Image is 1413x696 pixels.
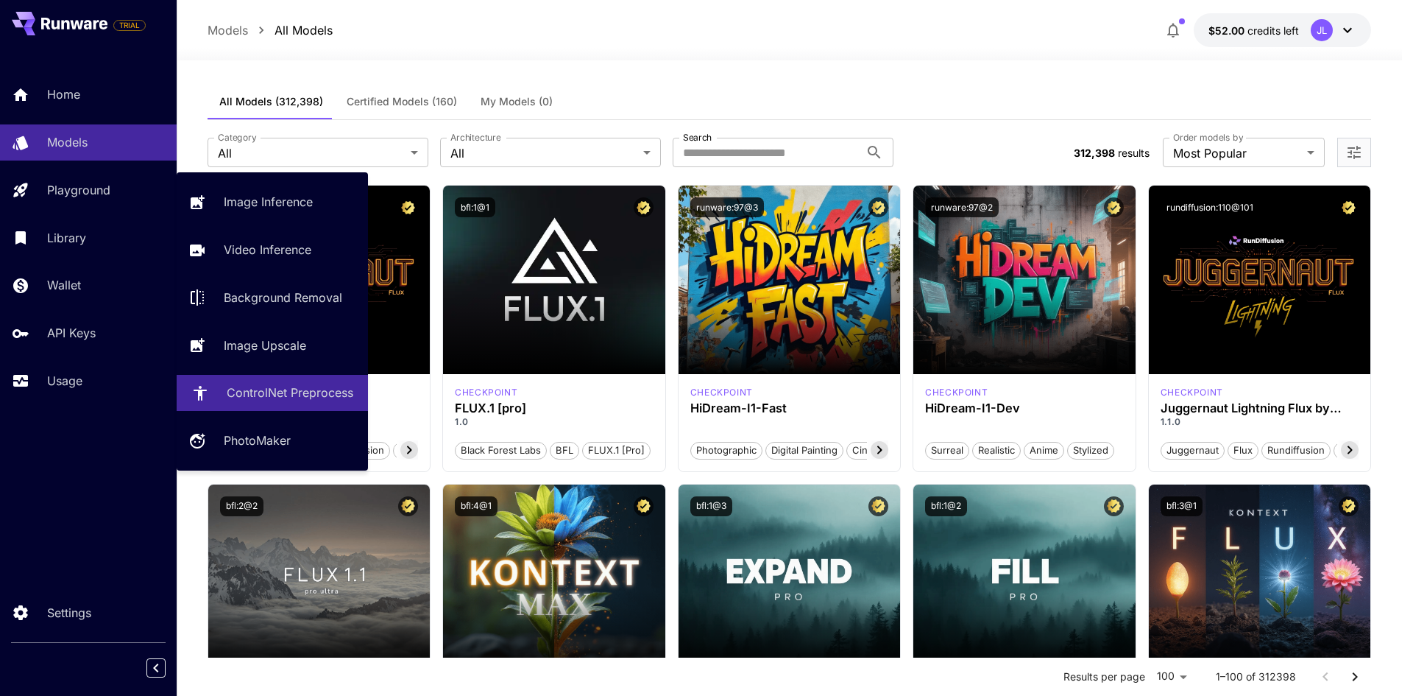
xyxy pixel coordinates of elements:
[1311,19,1333,41] div: JL
[926,443,968,458] span: Surreal
[1063,669,1145,684] p: Results per page
[690,197,764,217] button: runware:97@3
[1161,197,1259,217] button: rundiffusion:110@101
[224,241,311,259] p: Video Inference
[847,443,902,458] span: Cinematic
[1247,24,1299,37] span: credits left
[925,386,988,399] p: checkpoint
[177,232,368,268] a: Video Inference
[1161,415,1359,429] p: 1.1.0
[925,197,999,217] button: runware:97@2
[113,16,146,34] span: Add your payment card to enable full platform functionality.
[1104,197,1124,217] button: Certified Model – Vetted for best performance and includes a commercial license.
[177,280,368,316] a: Background Removal
[455,415,654,429] p: 1.0
[481,95,553,108] span: My Models (0)
[455,197,495,217] button: bfl:1@1
[157,655,177,681] div: Collapse sidebar
[1339,197,1359,217] button: Certified Model – Vetted for best performance and includes a commercial license.
[219,95,323,108] span: All Models (312,398)
[177,184,368,220] a: Image Inference
[224,289,342,306] p: Background Removal
[394,443,419,458] span: pro
[868,496,888,516] button: Certified Model – Vetted for best performance and includes a commercial license.
[220,496,263,516] button: bfl:2@2
[450,131,500,144] label: Architecture
[1334,443,1378,458] span: schnell
[1216,669,1296,684] p: 1–100 of 312398
[1208,24,1247,37] span: $52.00
[455,496,497,516] button: bfl:4@1
[1339,496,1359,516] button: Certified Model – Vetted for best performance and includes a commercial license.
[550,443,578,458] span: BFL
[1068,443,1113,458] span: Stylized
[1161,386,1223,399] p: checkpoint
[47,372,82,390] p: Usage
[1161,386,1223,399] div: FLUX.1 D
[455,386,517,399] div: fluxpro
[456,443,546,458] span: Black Forest Labs
[925,386,988,399] div: HiDream Dev
[1074,147,1115,159] span: 312,398
[47,276,81,294] p: Wallet
[1024,443,1063,458] span: Anime
[398,496,418,516] button: Certified Model – Vetted for best performance and includes a commercial license.
[47,181,110,199] p: Playground
[925,401,1124,415] h3: HiDream-I1-Dev
[634,197,654,217] button: Certified Model – Vetted for best performance and includes a commercial license.
[1173,144,1301,162] span: Most Popular
[1118,147,1150,159] span: results
[218,131,257,144] label: Category
[47,229,86,247] p: Library
[347,95,457,108] span: Certified Models (160)
[690,401,889,415] h3: HiDream-I1-Fast
[925,496,967,516] button: bfl:1@2
[690,386,753,399] div: HiDream Fast
[218,144,405,162] span: All
[868,197,888,217] button: Certified Model – Vetted for best performance and includes a commercial license.
[1262,443,1330,458] span: rundiffusion
[683,131,712,144] label: Search
[450,144,637,162] span: All
[1228,443,1258,458] span: flux
[146,658,166,678] button: Collapse sidebar
[1104,496,1124,516] button: Certified Model – Vetted for best performance and includes a commercial license.
[1151,666,1192,687] div: 100
[690,386,753,399] p: checkpoint
[47,85,80,103] p: Home
[455,401,654,415] h3: FLUX.1 [pro]
[47,324,96,342] p: API Keys
[973,443,1020,458] span: Realistic
[177,423,368,459] a: PhotoMaker
[634,496,654,516] button: Certified Model – Vetted for best performance and includes a commercial license.
[224,432,291,449] p: PhotoMaker
[1345,144,1363,162] button: Open more filters
[691,443,762,458] span: Photographic
[227,384,353,401] p: ControlNet Preprocess
[224,193,313,211] p: Image Inference
[1161,496,1203,516] button: bfl:3@1
[47,133,88,151] p: Models
[1340,662,1370,692] button: Go to next page
[1161,443,1224,458] span: juggernaut
[1194,13,1371,47] button: $52.00
[177,327,368,363] a: Image Upscale
[690,496,732,516] button: bfl:1@3
[208,21,248,39] p: Models
[114,20,145,31] span: TRIAL
[455,386,517,399] p: checkpoint
[398,197,418,217] button: Certified Model – Vetted for best performance and includes a commercial license.
[224,337,306,354] p: Image Upscale
[208,21,333,39] nav: breadcrumb
[1161,401,1359,415] h3: Juggernaut Lightning Flux by RunDiffusion
[583,443,650,458] span: FLUX.1 [pro]
[1208,23,1299,38] div: $52.00
[275,21,333,39] p: All Models
[47,604,91,622] p: Settings
[1173,131,1243,144] label: Order models by
[177,375,368,411] a: ControlNet Preprocess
